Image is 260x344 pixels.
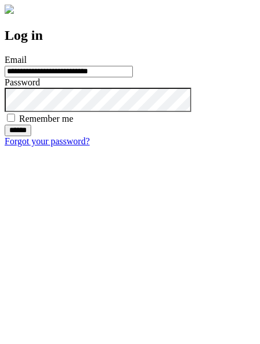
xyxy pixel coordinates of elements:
img: logo-4e3dc11c47720685a147b03b5a06dd966a58ff35d612b21f08c02c0306f2b779.png [5,5,14,14]
label: Password [5,77,40,87]
label: Remember me [19,114,73,124]
label: Email [5,55,27,65]
a: Forgot your password? [5,136,90,146]
h2: Log in [5,28,255,43]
